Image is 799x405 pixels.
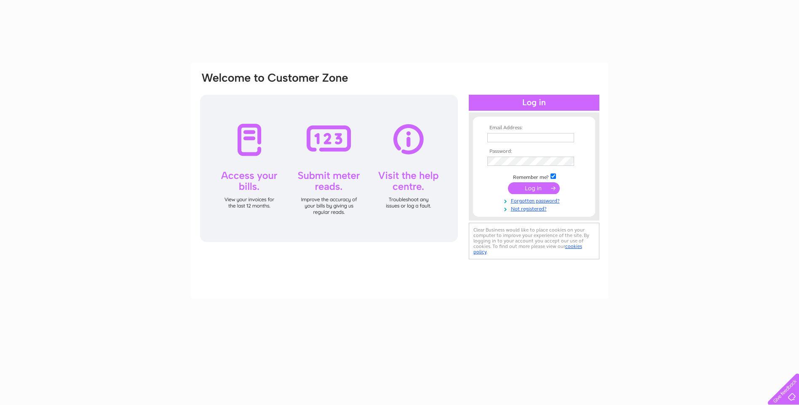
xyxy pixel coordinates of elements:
[473,243,582,255] a: cookies policy
[508,182,560,194] input: Submit
[487,204,583,212] a: Not registered?
[485,149,583,155] th: Password:
[487,196,583,204] a: Forgotten password?
[485,172,583,181] td: Remember me?
[469,223,599,259] div: Clear Business would like to place cookies on your computer to improve your experience of the sit...
[485,125,583,131] th: Email Address:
